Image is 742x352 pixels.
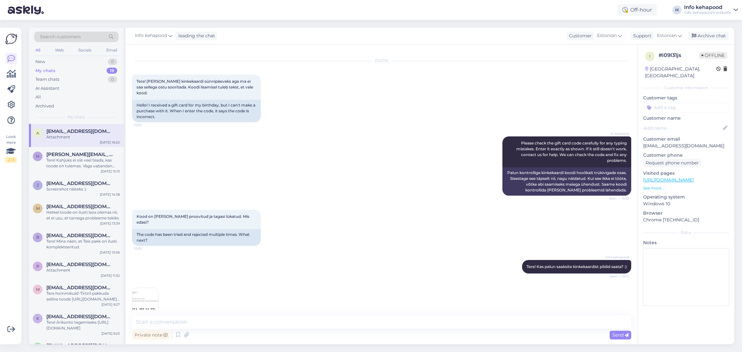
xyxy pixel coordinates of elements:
[35,85,59,92] div: AI Assistant
[612,332,629,338] span: Send
[46,204,113,209] span: marinagalina0@icloud.com
[46,267,120,273] div: Attachment
[566,32,592,39] div: Customer
[132,100,261,122] div: Hello! I received a gift card for my birthday, but I can't make a purchase with it. When I enter ...
[36,287,40,292] span: m
[46,152,113,157] span: holm.kristina@hotmail.com
[101,273,120,278] div: [DATE] 11:32
[132,58,631,64] div: [DATE]
[34,46,42,54] div: All
[46,209,120,221] div: Hetkel toode on ilusti laos olemas nii, et ei usu, et tarnega probleeme tekiks
[645,66,716,79] div: [GEOGRAPHIC_DATA], [GEOGRAPHIC_DATA]
[643,103,729,112] input: Add a tag
[617,4,657,16] div: Off-hour
[605,196,629,201] span: Seen ✓ 15:53
[643,210,729,217] p: Browser
[105,46,119,54] div: Email
[643,239,729,246] p: Notes
[643,230,729,236] div: Extra
[643,95,729,101] p: Customer tags
[37,183,39,188] span: j
[643,85,729,91] div: Customer information
[527,264,627,269] span: Tere! Kas palun saaksite kinkekaardist pildid saata? :)
[643,136,729,143] p: Customer email
[684,10,731,15] div: Info kehapood's website
[100,221,120,226] div: [DATE] 13:39
[684,5,738,15] a: Info kehapoodInfo kehapood's website
[176,32,215,39] div: leading the chat
[643,194,729,200] p: Operating system
[46,291,120,302] div: Tere hommikust! Tirtiril pakkuda selline toode [URL][DOMAIN_NAME]. Teistelt firmadelt on näiteks ...
[132,229,261,246] div: The code has been tried and rejected multiple times. What next?
[100,250,120,255] div: [DATE] 13:06
[502,167,631,196] div: Palun kontrollige kinkekaardi koodi hoolikalt trükivigade osas. Sisestage see täpselt nii, nagu n...
[68,114,85,120] span: My chats
[699,52,727,59] span: Offline
[100,192,120,197] div: [DATE] 14:38
[54,46,65,54] div: Web
[5,134,17,163] div: Look Here
[688,32,728,40] div: Archive chat
[605,131,629,136] span: AI Assistant
[77,46,93,54] div: Socials
[684,5,731,10] div: Info kehapood
[657,32,677,39] span: Estonian
[132,288,158,314] img: Attachment
[643,152,729,159] p: Customer phone
[46,157,120,169] div: Tere! Kahjuks ei ole veel teada, kas toode on tulemas. Väga vabandan ebamugavuste pärast!
[46,233,113,238] span: reinsoo@hotmail.com
[649,54,651,59] span: i
[36,264,39,269] span: r
[134,123,158,127] span: 15:53
[134,246,158,251] span: 15:55
[35,103,54,109] div: Archived
[643,185,729,191] p: See more ...
[643,125,722,132] input: Add name
[35,59,45,65] div: New
[643,159,701,167] div: Request phone number
[46,262,113,267] span: rootbeauty885@gmail.com
[643,217,729,223] p: Chrome [TECHNICAL_ID]
[46,134,120,140] div: Attachment
[46,343,113,348] span: kirsika.kalev@gmail.com
[135,32,167,39] span: Info kehapood
[672,5,681,14] div: IK
[46,320,120,331] div: Tere! Ärikonto tegemiseks [URL][DOMAIN_NAME]
[643,200,729,207] p: Windows 10
[36,131,39,135] span: a
[643,170,729,177] p: Visited pages
[597,32,617,39] span: Estonian
[40,33,81,40] span: Search customers
[46,238,120,250] div: Tere! Mina näen, et Teie pakk on ilusti komplekteeritud.
[605,274,629,279] span: Seen ✓ 16:12
[132,331,170,339] div: Private note
[516,141,628,163] span: Please check the gift card code carefully for any typing mistakes. Enter it exactly as shown. If ...
[36,235,39,240] span: r
[46,181,113,186] span: jana701107@gmail.com
[101,331,120,336] div: [DATE] 9:23
[659,51,699,59] div: # i09l31js
[108,59,117,65] div: 0
[643,115,729,122] p: Customer name
[46,128,113,134] span: annelimusto@gmail.com
[36,154,39,159] span: h
[137,214,250,225] span: Kood on [PERSON_NAME] proovitud ja tagasi lükatud. Mis edasi?
[35,76,59,83] div: Team chats
[643,143,729,149] p: [EMAIL_ADDRESS][DOMAIN_NAME]
[35,68,55,74] div: My chats
[108,76,117,83] div: 0
[101,169,120,174] div: [DATE] 15:13
[631,32,652,39] div: Support
[46,314,113,320] span: kristel.kiholane@mail.ee
[46,285,113,291] span: madli.sisask@mail.ee
[605,255,629,260] span: Info kehapood
[46,186,120,192] div: Screenshot näiteks :)
[5,157,17,163] div: 2 / 3
[643,177,694,183] a: [URL][DOMAIN_NAME]
[101,302,120,307] div: [DATE] 9:27
[100,140,120,145] div: [DATE] 16:20
[5,33,17,45] img: Askly Logo
[36,316,39,321] span: k
[35,94,41,100] div: All
[107,68,117,74] div: 19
